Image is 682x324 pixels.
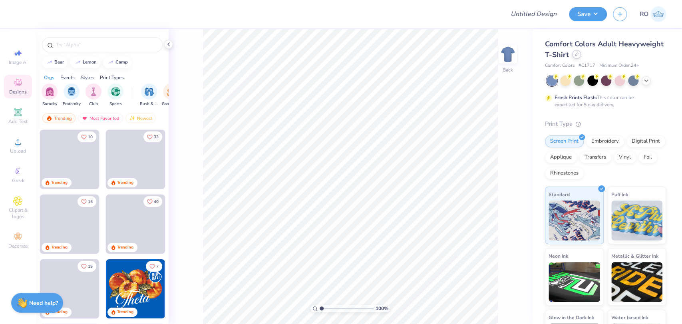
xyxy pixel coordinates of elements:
div: Trending [42,113,76,123]
div: lemon [83,60,97,64]
button: camp [103,56,131,68]
div: Newest [125,113,156,123]
span: Water based Ink [611,313,648,322]
div: Styles [81,74,94,81]
div: filter for Game Day [162,83,180,107]
div: Trending [117,309,133,315]
div: filter for Sports [107,83,123,107]
div: filter for Fraternity [63,83,81,107]
span: 33 [154,135,159,139]
img: Puff Ink [611,201,663,241]
button: filter button [162,83,180,107]
span: Game Day [162,101,180,107]
span: Glow in the Dark Ink [549,313,594,322]
span: 10 [88,135,93,139]
button: Save [569,7,607,21]
button: lemon [70,56,100,68]
div: Vinyl [614,151,636,163]
a: RO [640,6,666,22]
img: Back [500,46,516,62]
span: Comfort Colors [545,62,575,69]
div: Foil [638,151,657,163]
img: Sports Image [111,87,120,96]
button: Like [78,196,96,207]
div: Digital Print [626,135,665,147]
span: RO [640,10,648,19]
img: Fraternity Image [67,87,76,96]
div: Transfers [579,151,611,163]
div: Print Type [545,119,666,129]
strong: Fresh Prints Flash: [555,94,597,101]
img: Game Day Image [167,87,176,96]
div: filter for Rush & Bid [140,83,158,107]
div: Print Types [100,74,124,81]
img: Metallic & Glitter Ink [611,262,663,302]
img: most_fav.gif [82,115,88,121]
img: Rush & Bid Image [145,87,154,96]
div: This color can be expedited for 5 day delivery. [555,94,653,108]
span: Decorate [8,243,28,249]
button: Like [146,261,162,272]
img: trending.gif [46,115,52,121]
div: filter for Club [85,83,101,107]
span: Sports [109,101,122,107]
img: Sorority Image [45,87,54,96]
img: Newest.gif [129,115,135,121]
span: 15 [88,200,93,204]
span: Comfort Colors Adult Heavyweight T-Shirt [545,39,664,60]
button: filter button [63,83,81,107]
img: f22b6edb-555b-47a9-89ed-0dd391bfae4f [165,259,224,318]
span: 40 [154,200,159,204]
div: Most Favorited [78,113,123,123]
input: Untitled Design [504,6,563,22]
span: Rush & Bid [140,101,158,107]
img: trend_line.gif [75,60,81,65]
div: camp [115,60,128,64]
div: Screen Print [545,135,584,147]
img: 8659caeb-cee5-4a4c-bd29-52ea2f761d42 [106,259,165,318]
span: Clipart & logos [4,207,32,220]
div: Trending [117,244,133,250]
span: Greek [12,177,24,184]
div: filter for Sorority [42,83,58,107]
span: Upload [10,148,26,154]
input: Try "Alpha" [55,41,157,49]
button: Like [143,196,162,207]
button: filter button [42,83,58,107]
div: Events [60,74,75,81]
span: 7 [156,264,159,268]
strong: Need help? [29,299,58,307]
button: Like [78,261,96,272]
div: Trending [51,244,68,250]
span: Fraternity [63,101,81,107]
img: trend_line.gif [46,60,53,65]
span: Minimum Order: 24 + [599,62,639,69]
div: Trending [51,180,68,186]
button: filter button [107,83,123,107]
span: Puff Ink [611,190,628,199]
img: trend_line.gif [107,60,114,65]
span: Image AI [9,59,28,66]
img: Standard [549,201,600,241]
span: Standard [549,190,570,199]
span: Add Text [8,118,28,125]
div: Orgs [44,74,54,81]
span: Designs [9,89,27,95]
div: Back [503,66,513,74]
span: Sorority [42,101,57,107]
img: Rosean Opiso [650,6,666,22]
span: 19 [88,264,93,268]
div: Rhinestones [545,167,584,179]
span: Neon Ink [549,252,568,260]
button: bear [42,56,68,68]
div: Embroidery [586,135,624,147]
img: Club Image [89,87,98,96]
span: Club [89,101,98,107]
span: Metallic & Glitter Ink [611,252,658,260]
span: 100 % [376,305,388,312]
div: Applique [545,151,577,163]
button: filter button [140,83,158,107]
button: Like [143,131,162,142]
button: filter button [85,83,101,107]
img: Neon Ink [549,262,600,302]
